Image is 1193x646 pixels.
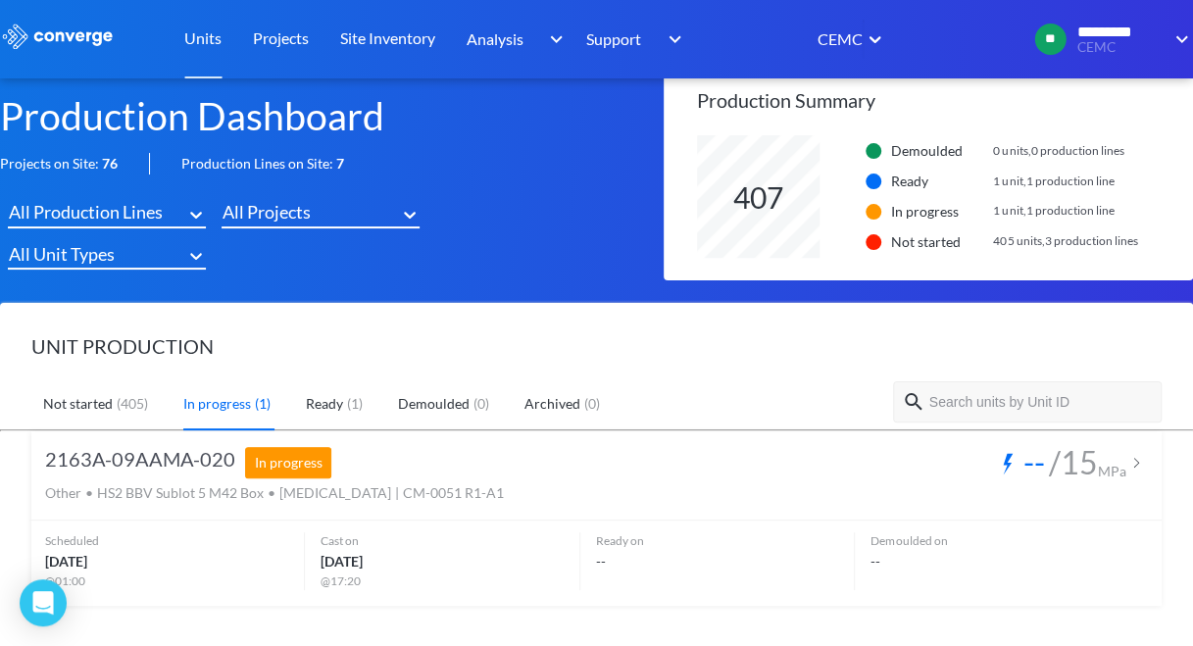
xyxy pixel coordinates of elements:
[45,482,81,504] div: Other
[524,379,604,430] a: Archived
[279,482,391,504] div: [MEDICAL_DATA]
[537,27,569,51] img: downArrow.svg
[321,532,579,551] div: Cast on
[223,198,311,225] div: All Projects
[9,198,163,225] div: All Production Lines
[183,379,274,430] a: In progress
[97,482,264,504] div: HS2 BBV Sublot 5 M42 Box
[596,532,856,591] div: --
[306,379,367,430] a: Ready
[697,174,820,220] div: 407
[1162,27,1193,51] img: downArrow.svg
[1077,40,1162,55] span: CEMC
[403,482,504,504] div: CM-0051 R1-A1
[45,551,304,572] div: [DATE]
[20,579,67,626] div: Open Intercom Messenger
[43,379,152,430] a: Not started
[816,26,863,51] div: CEMC
[870,532,1129,551] div: Demoulded on
[580,393,604,415] div: ( 0 )
[586,26,641,51] span: Support
[398,379,493,430] a: Demoulded
[655,27,686,51] img: downArrow.svg
[470,393,493,415] div: ( 0 )
[467,26,523,51] span: Analysis
[321,551,579,572] div: [DATE]
[85,482,93,504] div: •
[1023,447,1045,478] div: --
[1126,453,1146,472] img: arrow-thin.svg
[992,227,1191,256] td: 405 units , 3 production lines
[890,227,990,256] td: Not started
[992,198,1191,226] td: 1 unit , 1 production line
[992,447,1023,478] img: strength_blue.svg
[343,393,367,415] div: ( 1 )
[992,168,1191,196] td: 1 unit , 1 production line
[992,137,1191,166] td: 0 units , 0 production lines
[1098,465,1126,478] div: MPa
[890,168,990,196] td: Ready
[890,198,990,226] td: In progress
[870,532,1129,591] div: --
[251,393,274,415] div: ( 1 )
[150,153,344,174] div: Production Lines on Site:
[336,155,344,172] b: 7
[45,572,304,591] div: @ 01:00
[321,572,579,591] div: @ 17:20
[697,65,1193,135] h2: Production Summary
[31,334,1162,358] h2: UNIT PRODUCTION
[596,532,855,551] div: Ready on
[245,447,331,478] div: In progress
[45,447,235,478] h2: 2163A-09AAMA-020
[102,155,118,172] b: 76
[927,393,1153,411] input: Search units by Unit ID
[395,482,399,504] div: |
[9,240,115,268] div: All Unit Types
[1049,447,1098,478] div: / 15
[45,532,304,551] div: Scheduled
[268,482,275,504] div: •
[890,137,990,166] td: Demoulded
[113,393,152,415] div: ( 405 )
